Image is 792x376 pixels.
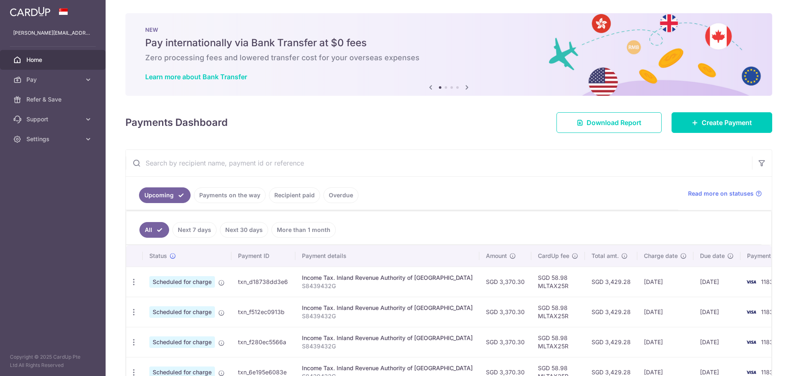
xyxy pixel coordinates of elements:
h6: Zero processing fees and lowered transfer cost for your overseas expenses [145,53,752,63]
td: [DATE] [693,327,740,357]
p: NEW [145,26,752,33]
div: Income Tax. Inland Revenue Authority of [GEOGRAPHIC_DATA] [302,364,473,372]
span: Support [26,115,81,123]
a: Overdue [323,187,358,203]
p: S8439432G [302,282,473,290]
a: Create Payment [672,112,772,133]
td: SGD 58.98 MLTAX25R [531,327,585,357]
td: [DATE] [637,297,693,327]
p: S8439432G [302,312,473,320]
img: Bank transfer banner [125,13,772,96]
span: Scheduled for charge [149,276,215,288]
td: SGD 3,370.30 [479,267,531,297]
span: CardUp fee [538,252,569,260]
td: [DATE] [637,327,693,357]
div: Income Tax. Inland Revenue Authority of [GEOGRAPHIC_DATA] [302,274,473,282]
td: txn_d18738dd3e6 [231,267,295,297]
p: [PERSON_NAME][EMAIL_ADDRESS][DOMAIN_NAME] [13,29,92,37]
span: Total amt. [592,252,619,260]
span: Create Payment [702,118,752,128]
a: Read more on statuses [688,189,762,198]
span: Read more on statuses [688,189,754,198]
img: CardUp [10,7,50,17]
a: Next 7 days [172,222,217,238]
a: Next 30 days [220,222,268,238]
a: Recipient paid [269,187,320,203]
td: SGD 3,429.28 [585,327,637,357]
h5: Pay internationally via Bank Transfer at $0 fees [145,36,752,50]
span: Scheduled for charge [149,306,215,318]
img: Bank Card [743,277,759,287]
span: Download Report [587,118,641,128]
th: Payment details [295,245,479,267]
td: SGD 3,370.30 [479,327,531,357]
td: [DATE] [693,297,740,327]
td: [DATE] [637,267,693,297]
span: 1183 [761,338,773,345]
p: S8439432G [302,342,473,350]
span: 1183 [761,369,773,376]
span: Status [149,252,167,260]
span: Refer & Save [26,95,81,104]
a: Upcoming [139,187,191,203]
td: [DATE] [693,267,740,297]
div: Income Tax. Inland Revenue Authority of [GEOGRAPHIC_DATA] [302,334,473,342]
span: Charge date [644,252,678,260]
span: 1183 [761,278,773,285]
td: txn_f280ec5566a [231,327,295,357]
td: SGD 3,429.28 [585,267,637,297]
a: Download Report [556,112,662,133]
a: All [139,222,169,238]
td: SGD 3,370.30 [479,297,531,327]
input: Search by recipient name, payment id or reference [126,150,752,176]
td: txn_f512ec0913b [231,297,295,327]
span: Pay [26,76,81,84]
span: 1183 [761,308,773,315]
span: Scheduled for charge [149,336,215,348]
td: SGD 58.98 MLTAX25R [531,297,585,327]
a: Payments on the way [194,187,266,203]
td: SGD 3,429.28 [585,297,637,327]
span: Amount [486,252,507,260]
span: Due date [700,252,725,260]
td: SGD 58.98 MLTAX25R [531,267,585,297]
h4: Payments Dashboard [125,115,228,130]
img: Bank Card [743,307,759,317]
a: More than 1 month [271,222,336,238]
th: Payment ID [231,245,295,267]
span: Home [26,56,81,64]
a: Learn more about Bank Transfer [145,73,247,81]
span: Settings [26,135,81,143]
img: Bank Card [743,337,759,347]
div: Income Tax. Inland Revenue Authority of [GEOGRAPHIC_DATA] [302,304,473,312]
